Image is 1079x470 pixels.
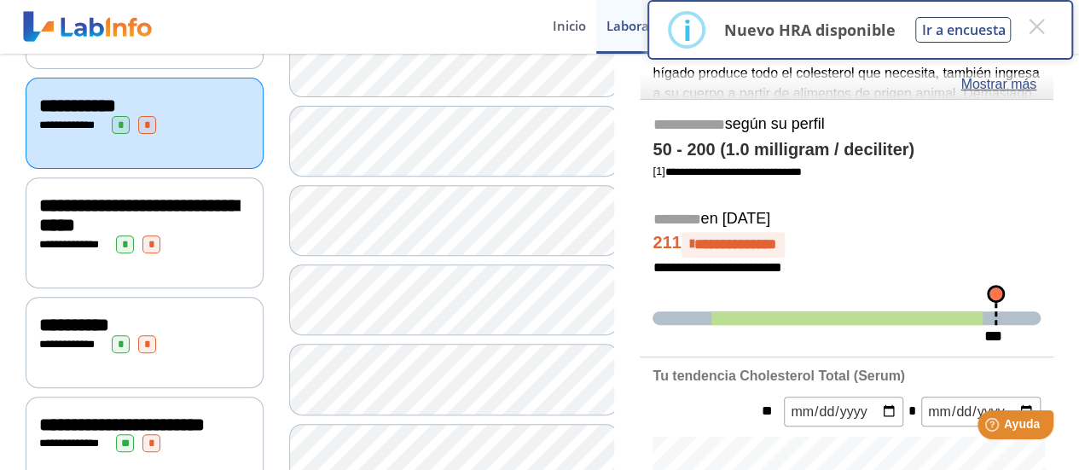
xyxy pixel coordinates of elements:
h4: 211 [653,232,1041,258]
a: [1] [653,165,801,177]
h5: según su perfil [653,115,1041,135]
iframe: Help widget launcher [927,403,1060,451]
div: i [682,15,691,45]
input: mm/dd/yyyy [784,397,903,426]
h4: 50 - 200 (1.0 milligram / deciliter) [653,140,1041,160]
button: Close this dialog [1021,11,1052,42]
a: Mostrar más [960,74,1036,95]
b: Tu tendencia Cholesterol Total (Serum) [653,368,904,383]
h5: en [DATE] [653,210,1041,229]
input: mm/dd/yyyy [921,397,1041,426]
button: Ir a encuesta [915,17,1011,43]
p: Nuevo HRA disponible [723,20,895,40]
